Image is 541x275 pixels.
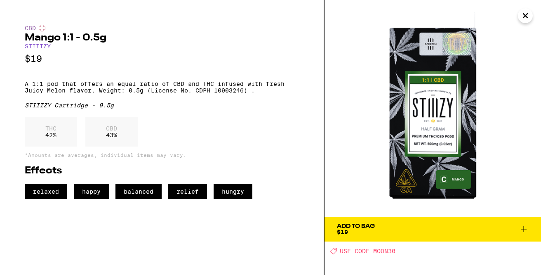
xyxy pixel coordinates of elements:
p: THC [45,125,56,132]
span: happy [74,184,109,199]
span: $19 [337,229,348,235]
div: STIIIZY Cartridge - 0.5g [25,102,299,109]
span: Hi. Need any help? [5,6,59,12]
div: Add To Bag [337,223,375,229]
img: cbdColor.svg [39,25,45,31]
div: CBD [25,25,299,31]
button: Add To Bag$19 [325,217,541,242]
p: $19 [25,54,299,64]
div: 43 % [85,117,138,147]
a: STIIIZY [25,43,51,50]
span: balanced [115,184,162,199]
button: Close [518,8,533,23]
span: relaxed [25,184,67,199]
div: 42 % [25,117,77,147]
p: CBD [106,125,117,132]
p: *Amounts are averages, individual items may vary. [25,152,299,158]
span: hungry [214,184,252,199]
span: USE CODE MOON30 [340,248,395,254]
h2: Effects [25,166,299,176]
span: relief [168,184,207,199]
p: A 1:1 pod that offers an equal ratio of CBD and THC infused with fresh Juicy Melon flavor. Weight... [25,81,299,94]
h2: Mango 1:1 - 0.5g [25,33,299,43]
